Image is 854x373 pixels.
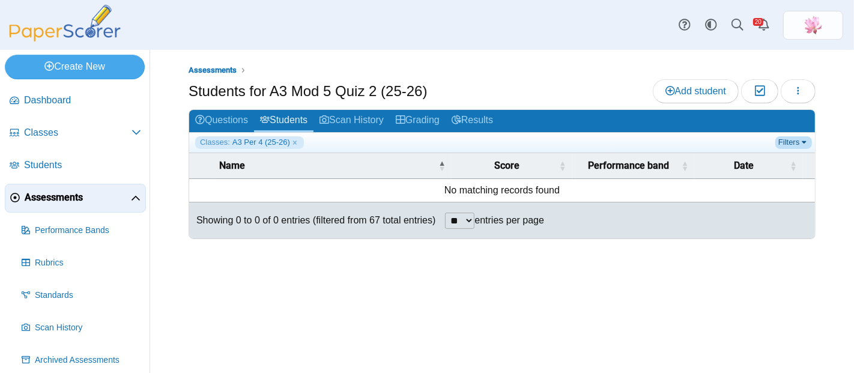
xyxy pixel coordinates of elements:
[24,94,141,107] span: Dashboard
[5,55,145,79] a: Create New
[5,151,146,180] a: Students
[5,86,146,115] a: Dashboard
[186,63,240,78] a: Assessments
[559,160,566,172] span: Score : Activate to sort
[232,137,290,148] span: A3 Per 4 (25-26)
[313,110,390,132] a: Scan History
[438,160,446,172] span: Name : Activate to invert sorting
[390,110,446,132] a: Grading
[5,5,125,41] img: PaperScorer
[200,137,230,148] span: Classes:
[5,184,146,213] a: Assessments
[804,16,823,35] span: Xinmei Li
[17,281,146,310] a: Standards
[189,81,428,102] h1: Students for A3 Mod 5 Quiz 2 (25-26)
[17,216,146,245] a: Performance Bands
[5,119,146,148] a: Classes
[219,159,436,172] span: Name
[775,136,812,148] a: Filters
[783,11,843,40] a: ps.MuGhfZT6iQwmPTCC
[700,159,787,172] span: Date
[35,322,141,334] span: Scan History
[665,86,726,96] span: Add student
[17,314,146,342] a: Scan History
[189,110,254,132] a: Questions
[25,191,131,204] span: Assessments
[474,215,544,225] label: entries per page
[458,159,557,172] span: Score
[653,79,739,103] a: Add student
[35,290,141,302] span: Standards
[24,126,132,139] span: Classes
[195,136,304,148] a: Classes: A3 Per 4 (25-26)
[35,354,141,366] span: Archived Assessments
[790,160,797,172] span: Date : Activate to sort
[189,179,815,202] td: No matching records found
[24,159,141,172] span: Students
[578,159,679,172] span: Performance band
[35,225,141,237] span: Performance Bands
[804,16,823,35] img: ps.MuGhfZT6iQwmPTCC
[681,160,688,172] span: Performance band : Activate to sort
[35,257,141,269] span: Rubrics
[189,65,237,74] span: Assessments
[5,33,125,43] a: PaperScorer
[17,249,146,277] a: Rubrics
[254,110,313,132] a: Students
[189,202,435,238] div: Showing 0 to 0 of 0 entries (filtered from 67 total entries)
[446,110,499,132] a: Results
[751,12,777,38] a: Alerts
